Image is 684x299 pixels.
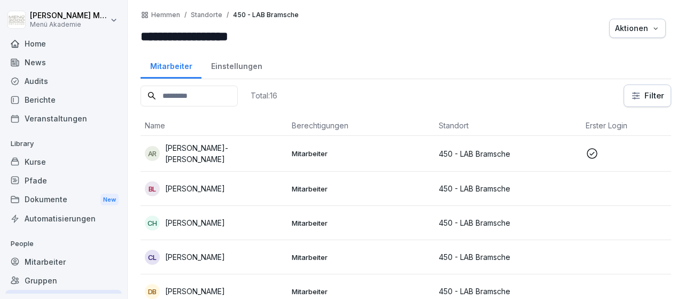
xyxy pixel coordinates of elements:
p: Mitarbeiter [292,252,430,262]
div: AR [145,146,160,161]
p: [PERSON_NAME] [165,183,225,194]
div: Filter [631,90,664,101]
a: Kurse [5,152,122,171]
a: Hemmen [151,11,180,19]
a: Berichte [5,90,122,109]
p: Mitarbeiter [292,218,430,228]
p: Mitarbeiter [292,287,430,296]
p: 450 - LAB Bramsche [439,286,577,297]
p: People [5,235,122,252]
a: Audits [5,72,122,90]
a: News [5,53,122,72]
a: Home [5,34,122,53]
p: Mitarbeiter [292,149,430,158]
div: Dokumente [5,190,122,210]
button: Aktionen [609,19,666,38]
div: Aktionen [615,22,660,34]
p: 450 - LAB Bramsche [439,217,577,228]
th: Berechtigungen [287,116,434,136]
a: Automatisierungen [5,209,122,228]
p: / [184,11,186,19]
p: Total: 16 [251,90,277,101]
a: Pfade [5,171,122,190]
p: [PERSON_NAME] [165,251,225,263]
p: Menü Akademie [30,21,108,28]
p: Mitarbeiter [292,184,430,194]
th: Standort [434,116,581,136]
th: Name [141,116,287,136]
p: [PERSON_NAME]-[PERSON_NAME] [165,142,283,165]
p: [PERSON_NAME] [165,286,225,297]
a: Einstellungen [201,51,271,79]
p: [PERSON_NAME] [165,217,225,228]
p: Library [5,135,122,152]
p: [PERSON_NAME] Macke [30,11,108,20]
p: 450 - LAB Bramsche [439,183,577,194]
a: Mitarbeiter [5,252,122,271]
div: CL [145,250,160,265]
a: DokumenteNew [5,190,122,210]
a: Mitarbeiter [141,51,201,79]
p: 450 - LAB Bramsche [439,148,577,159]
div: DB [145,284,160,299]
button: Filter [624,85,671,106]
a: Gruppen [5,271,122,290]
p: Standorte [191,11,222,19]
p: / [227,11,229,19]
div: CH [145,216,160,231]
p: 450 - LAB Bramsche [439,251,577,263]
a: Veranstaltungen [5,109,122,128]
div: BL [145,181,160,196]
p: 450 - LAB Bramsche [233,11,299,19]
div: New [100,194,119,206]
